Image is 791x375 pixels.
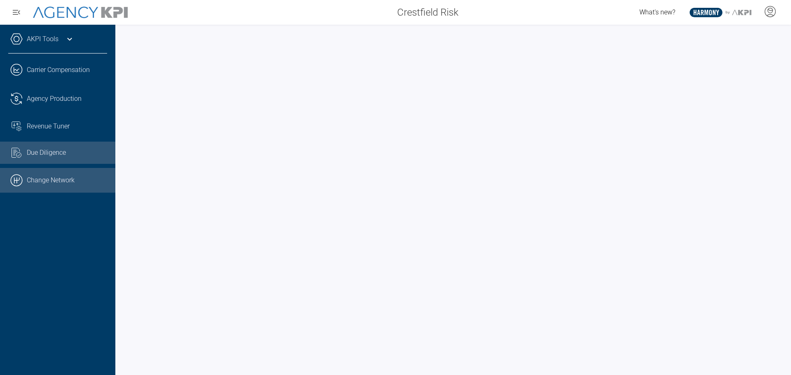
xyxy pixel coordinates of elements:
span: Due Diligence [27,148,66,158]
span: What's new? [639,8,675,16]
span: Agency Production [27,94,82,104]
a: AKPI Tools [27,34,59,44]
span: Revenue Tuner [27,121,70,131]
img: AgencyKPI [33,7,128,19]
span: Crestfield Risk [397,5,459,20]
